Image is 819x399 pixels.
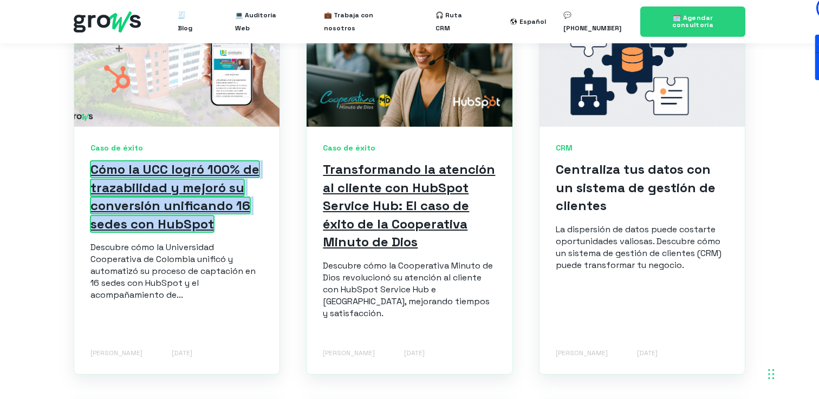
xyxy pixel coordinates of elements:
[90,143,263,154] span: Caso de éxito
[556,224,729,271] p: La dispersión de datos puede costarte oportunidades valiosas. Descubre cómo un sistema de gestión...
[519,15,546,28] div: Español
[324,4,401,39] a: 💼 Trabaja con nosotros
[672,14,713,29] span: 🗓️ Agendar consultoría
[556,161,716,214] a: Centraliza tus datos con un sistema de gestión de clientes
[435,4,476,39] a: 🎧 Ruta CRM
[323,143,496,154] span: Caso de éxito
[563,4,627,39] a: 💬 [PHONE_NUMBER]
[556,143,729,154] span: CRM
[640,6,745,37] a: 🗓️ Agendar consultoría
[178,4,200,39] a: 🧾 Blog
[323,161,495,250] a: Transformando la atención al cliente con HubSpot Service Hub: El caso de éxito de la Cooperativa ...
[556,349,608,358] span: [PERSON_NAME]
[624,247,819,399] iframe: Chat Widget
[90,349,142,358] span: [PERSON_NAME]
[90,161,259,232] a: Cómo la UCC logró 100% de trazabilidad y mejoró su conversión unificando 16 sedes con HubSpot
[404,349,425,358] span: [DATE]
[323,260,496,319] p: Descubre cómo la Cooperativa Minuto de Dios revolucionó su atención al cliente con HubSpot Servic...
[235,4,289,39] a: 💻 Auditoría Web
[323,349,375,358] span: [PERSON_NAME]
[768,358,775,390] div: Drag
[90,241,263,301] p: Descubre cómo la Universidad Cooperativa de Colombia unificó y automatizó su proceso de captación...
[74,11,141,32] img: grows - hubspot
[172,349,192,358] span: [DATE]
